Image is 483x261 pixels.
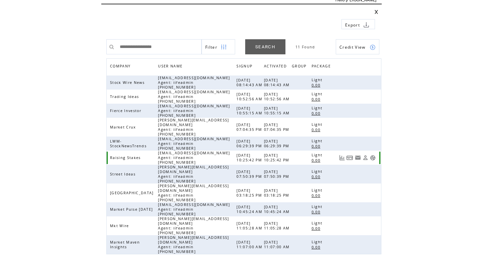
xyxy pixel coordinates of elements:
span: [PERSON_NAME][EMAIL_ADDRESS][DOMAIN_NAME] Agent: lifeadmin [PHONE_NUMBER] [158,235,229,254]
span: Market Pulse [DATE] [110,207,154,212]
a: 0.00 [312,244,324,250]
a: COMPANY [110,64,132,68]
span: Light [312,221,324,225]
a: View Usage [339,155,345,161]
span: 0.00 [312,210,322,214]
a: SEARCH [245,39,285,54]
span: [DATE] 11:05:28 AM [236,221,264,230]
span: [DATE] 08:14:43 AM [264,78,291,87]
span: [PERSON_NAME][EMAIL_ADDRESS][DOMAIN_NAME] Agent: lifeadmin [PHONE_NUMBER] [158,184,229,202]
a: 0.00 [312,193,324,198]
span: [PERSON_NAME][EMAIL_ADDRESS][DOMAIN_NAME] Agent: lifeadmin [PHONE_NUMBER] [158,118,229,137]
span: [DATE] 11:07:00 AM [264,240,291,249]
span: PACKAGE [312,62,332,72]
span: [DATE] 03:18:25 PM [264,188,291,198]
span: [EMAIL_ADDRESS][DOMAIN_NAME] Agent: lifeadmin [PHONE_NUMBER] [158,202,230,216]
span: [DATE] 07:50:39 PM [236,169,264,179]
span: [DATE] 11:07:00 AM [236,240,264,249]
span: Mkt Wire [110,223,131,228]
span: GROUP [292,62,308,72]
span: COMPANY [110,62,132,72]
a: 0.00 [312,225,324,231]
span: Fierce Investor [110,108,143,113]
span: [EMAIL_ADDRESS][DOMAIN_NAME] Agent: lifeadmin [PHONE_NUMBER] [158,137,230,151]
span: 0.00 [312,226,322,231]
span: Street Ideas [110,172,137,176]
span: Light [312,188,324,193]
span: 0.00 [312,83,322,88]
span: 0.00 [312,245,322,250]
span: Raising Stakes [110,155,143,160]
span: Light [312,204,324,209]
span: [DATE] 07:50:39 PM [264,169,291,179]
span: Export to csv file [345,22,360,28]
a: 0.00 [312,82,324,88]
span: Light [312,122,324,127]
a: 0.00 [312,209,324,215]
span: [DATE] 10:25:42 PM [264,153,291,162]
span: Trading Ideas [110,94,141,99]
span: [PERSON_NAME][EMAIL_ADDRESS][DOMAIN_NAME] Agent: lifeadmin [PHONE_NUMBER] [158,165,229,184]
span: [DATE] 10:25:42 PM [236,153,264,162]
span: [DATE] 10:55:15 AM [264,106,291,115]
span: Light [312,240,324,244]
span: SIGNUP [236,62,254,72]
span: 0.00 [312,111,322,116]
span: Light [312,153,324,157]
span: [DATE] 11:05:28 AM [264,221,291,230]
a: Resend welcome email to this user [355,155,361,161]
a: Support [370,155,376,161]
span: USER NAME [158,62,184,72]
span: [DATE] 03:18:25 PM [236,188,264,198]
span: [DATE] 07:04:35 PM [236,122,264,132]
span: 0.00 [312,97,322,102]
a: 0.00 [312,143,324,149]
span: 0.00 [312,127,322,132]
a: Export [341,19,375,29]
span: Stock Wire News [110,80,146,85]
a: Filter [202,39,235,54]
a: 0.00 [312,127,324,133]
span: 0.00 [312,193,322,198]
span: Show Credits View [339,44,366,50]
a: USER NAME [158,64,184,68]
a: ACTIVATED [264,62,290,72]
span: [DATE] 10:45:24 AM [264,205,291,214]
a: 0.00 [312,110,324,116]
span: [DATE] 08:14:43 AM [236,78,264,87]
span: Light [312,139,324,143]
span: [EMAIL_ADDRESS][DOMAIN_NAME] Agent: lifeadmin [PHONE_NUMBER] [158,104,230,118]
span: [EMAIL_ADDRESS][DOMAIN_NAME] Agent: lifeadmin [PHONE_NUMBER] [158,151,230,165]
span: [EMAIL_ADDRESS][DOMAIN_NAME] Agent: lifeadmin [PHONE_NUMBER] [158,90,230,104]
span: 0.00 [312,144,322,149]
img: credits.png [370,44,376,50]
span: [GEOGRAPHIC_DATA] [110,191,155,195]
span: Market Maven Insights [110,240,140,249]
a: SIGNUP [236,64,254,68]
a: 0.00 [312,157,324,163]
span: [DATE] 07:04:35 PM [264,122,291,132]
span: Light [312,169,324,174]
span: [DATE] 10:52:56 AM [264,92,291,101]
span: [DATE] 10:55:15 AM [236,106,264,115]
span: [DATE] 06:29:39 PM [264,139,291,148]
a: 0.00 [312,174,324,179]
a: 0.00 [312,96,324,102]
img: download.png [363,22,369,28]
a: View Profile [363,155,368,161]
span: Light [312,92,324,96]
span: 11 Found [296,45,315,49]
span: Market Crux [110,125,138,129]
span: [DATE] 10:52:56 AM [236,92,264,101]
span: LWM-StockNewsTrends [110,139,148,148]
span: Light [312,77,324,82]
span: 0.00 [312,174,322,179]
span: [DATE] 06:29:39 PM [236,139,264,148]
a: GROUP [292,62,310,72]
a: PACKAGE [312,62,334,72]
span: [EMAIL_ADDRESS][DOMAIN_NAME] Agent: lifeadmin [PHONE_NUMBER] [158,75,230,90]
span: ACTIVATED [264,62,288,72]
span: [PERSON_NAME][EMAIL_ADDRESS][DOMAIN_NAME] Agent: lifeadmin [PHONE_NUMBER] [158,216,229,235]
span: 0.00 [312,158,322,163]
span: [DATE] 10:45:24 AM [236,205,264,214]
